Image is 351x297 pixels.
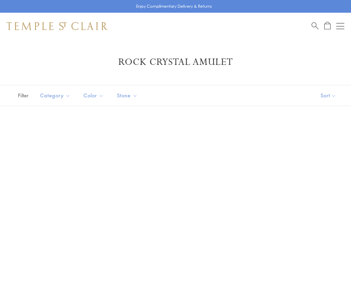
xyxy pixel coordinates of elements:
[312,22,319,30] a: Search
[336,22,344,30] button: Open navigation
[37,91,75,100] span: Category
[306,85,351,106] button: Show sort by
[7,22,108,30] img: Temple St. Clair
[79,88,109,103] button: Color
[114,91,142,100] span: Stone
[324,22,331,30] a: Open Shopping Bag
[112,88,142,103] button: Stone
[17,56,334,68] h1: Rock Crystal Amulet
[80,91,109,100] span: Color
[35,88,75,103] button: Category
[136,3,212,10] p: Enjoy Complimentary Delivery & Returns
